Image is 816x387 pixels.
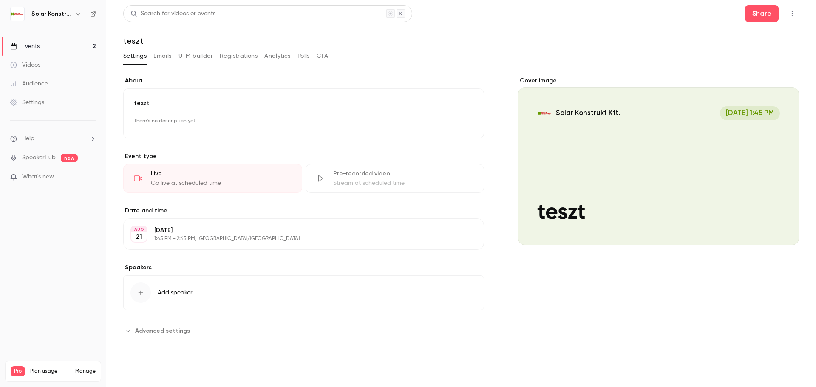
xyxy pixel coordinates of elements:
[11,366,25,376] span: Pro
[178,49,213,63] button: UTM builder
[306,164,484,193] div: Pre-recorded videoStream at scheduled time
[158,288,193,297] span: Add speaker
[31,10,71,18] h6: Solar Konstrukt Kft.
[317,49,328,63] button: CTA
[22,153,56,162] a: SpeakerHub
[10,42,40,51] div: Events
[151,179,292,187] div: Go live at scheduled time
[30,368,70,375] span: Plan usage
[10,98,44,107] div: Settings
[518,76,799,85] label: Cover image
[10,79,48,88] div: Audience
[123,36,799,46] h1: teszt
[154,226,439,234] p: [DATE]
[136,233,142,241] p: 21
[123,206,484,215] label: Date and time
[123,275,484,310] button: Add speaker
[333,179,474,187] div: Stream at scheduled time
[123,324,195,337] button: Advanced settings
[134,114,473,128] p: There's no description yet
[131,226,147,232] div: AUG
[75,368,96,375] a: Manage
[22,172,54,181] span: What's new
[297,49,310,63] button: Polls
[151,169,292,178] div: Live
[123,324,484,337] section: Advanced settings
[123,263,484,272] label: Speakers
[61,154,78,162] span: new
[333,169,474,178] div: Pre-recorded video
[154,235,439,242] p: 1:45 PM - 2:45 PM, [GEOGRAPHIC_DATA]/[GEOGRAPHIC_DATA]
[264,49,291,63] button: Analytics
[22,134,34,143] span: Help
[123,76,484,85] label: About
[135,326,190,335] span: Advanced settings
[10,61,40,69] div: Videos
[123,164,302,193] div: LiveGo live at scheduled time
[123,49,147,63] button: Settings
[745,5,779,22] button: Share
[10,134,96,143] li: help-dropdown-opener
[123,152,484,161] p: Event type
[134,99,473,107] p: teszt
[518,76,799,245] section: Cover image
[153,49,171,63] button: Emails
[130,9,215,18] div: Search for videos or events
[11,7,24,21] img: Solar Konstrukt Kft.
[220,49,258,63] button: Registrations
